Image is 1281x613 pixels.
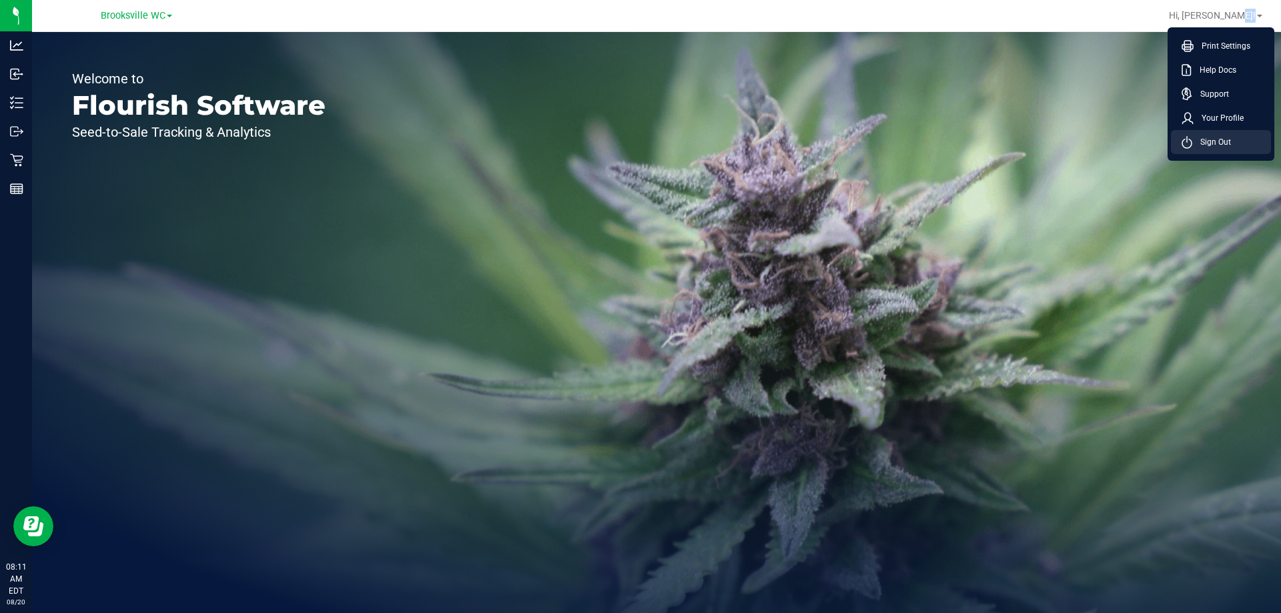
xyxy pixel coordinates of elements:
p: 08/20 [6,597,26,607]
span: Hi, [PERSON_NAME]! [1169,10,1256,21]
p: Flourish Software [72,92,326,119]
inline-svg: Reports [10,182,23,195]
iframe: Resource center [13,506,53,546]
inline-svg: Retail [10,153,23,167]
span: Support [1192,87,1229,101]
inline-svg: Inventory [10,96,23,109]
span: Brooksville WC [101,10,165,21]
inline-svg: Analytics [10,39,23,52]
span: Your Profile [1194,111,1244,125]
inline-svg: Outbound [10,125,23,138]
inline-svg: Inbound [10,67,23,81]
span: Help Docs [1192,63,1236,77]
li: Sign Out [1171,130,1271,154]
a: Support [1182,87,1266,101]
a: Help Docs [1182,63,1266,77]
p: 08:11 AM EDT [6,561,26,597]
p: Welcome to [72,72,326,85]
p: Seed-to-Sale Tracking & Analytics [72,125,326,139]
span: Sign Out [1192,135,1231,149]
span: Print Settings [1194,39,1250,53]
